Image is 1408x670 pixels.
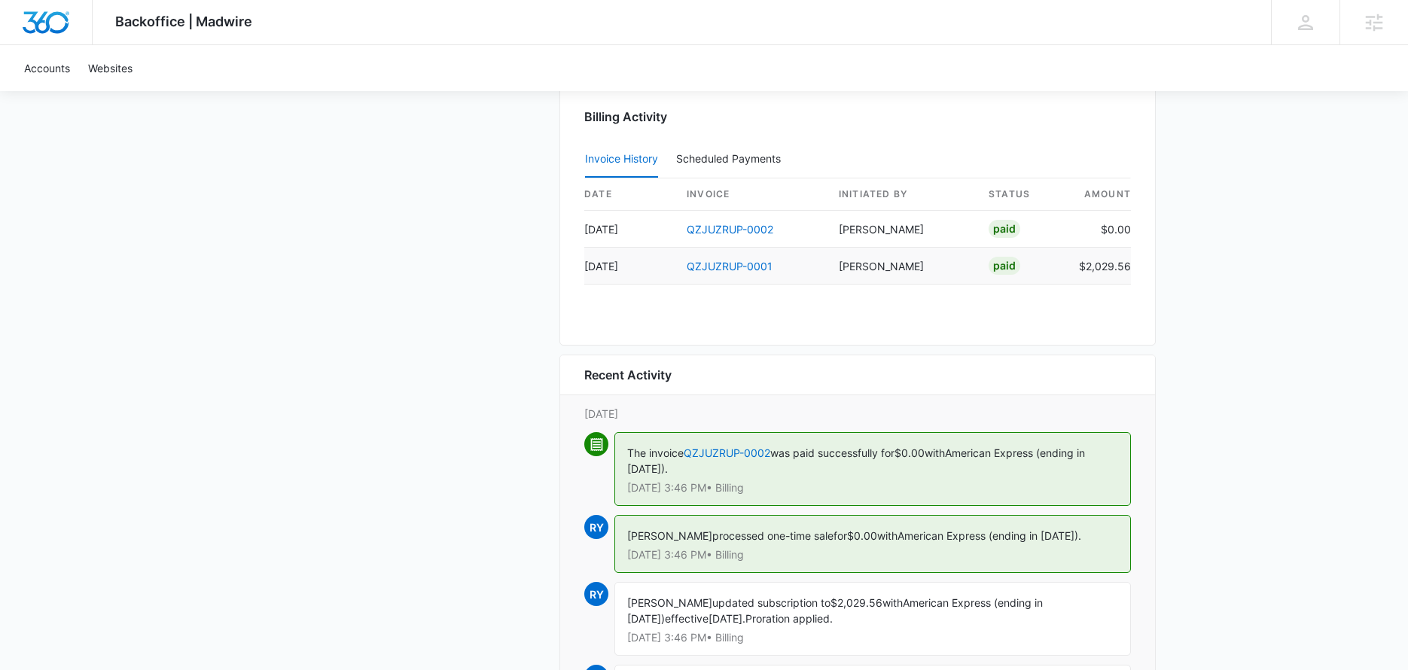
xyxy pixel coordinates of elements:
span: with [877,529,898,542]
th: status [977,178,1067,211]
span: processed one-time sale [712,529,834,542]
div: Paid [989,220,1020,238]
th: invoice [675,178,827,211]
span: for [834,529,847,542]
span: American Express (ending in [DATE]). [898,529,1081,542]
th: Initiated By [827,178,977,211]
span: RY [584,515,608,539]
a: QZJUZRUP-0002 [684,446,770,459]
h6: Recent Activity [584,366,672,384]
p: [DATE] 3:46 PM • Billing [627,550,1118,560]
span: RY [584,582,608,606]
span: $2,029.56 [830,596,882,609]
td: $2,029.56 [1067,248,1131,285]
td: [DATE] [584,248,675,285]
span: $0.00 [894,446,925,459]
td: [DATE] [584,211,675,248]
td: [PERSON_NAME] [827,211,977,248]
td: [PERSON_NAME] [827,248,977,285]
div: Paid [989,257,1020,275]
span: with [882,596,903,609]
p: [DATE] 3:46 PM • Billing [627,483,1118,493]
span: updated subscription to [712,596,830,609]
span: [DATE]. [709,612,745,625]
td: $0.00 [1067,211,1131,248]
span: [PERSON_NAME] [627,596,712,609]
span: with [925,446,945,459]
p: [DATE] 3:46 PM • Billing [627,632,1118,643]
th: date [584,178,675,211]
span: [PERSON_NAME] [627,529,712,542]
a: QZJUZRUP-0002 [687,223,773,236]
span: Proration applied. [745,612,833,625]
a: Accounts [15,45,79,91]
span: was paid successfully for [770,446,894,459]
span: $0.00 [847,529,877,542]
a: QZJUZRUP-0001 [687,260,773,273]
h3: Billing Activity [584,108,1131,126]
div: Scheduled Payments [676,154,787,164]
span: Backoffice | Madwire [115,14,252,29]
button: Invoice History [585,142,658,178]
a: Websites [79,45,142,91]
th: amount [1067,178,1131,211]
p: [DATE] [584,406,1131,422]
span: The invoice [627,446,684,459]
span: effective [665,612,709,625]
